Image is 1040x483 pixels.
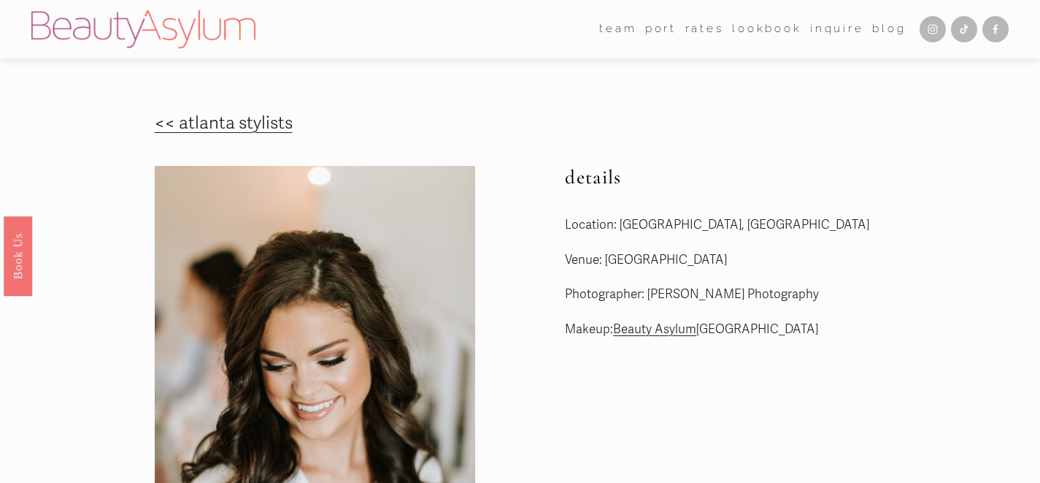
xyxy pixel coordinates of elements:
[732,18,802,41] a: Lookbook
[951,16,977,42] a: TikTok
[565,284,885,306] p: Photographer: [PERSON_NAME] Photography
[920,16,946,42] a: Instagram
[565,249,885,272] p: Venue: [GEOGRAPHIC_DATA]
[565,166,885,189] h2: details
[565,214,885,237] p: Location: [GEOGRAPHIC_DATA], [GEOGRAPHIC_DATA]
[872,18,906,41] a: Blog
[599,18,636,41] a: folder dropdown
[565,319,885,341] p: Makeup: [GEOGRAPHIC_DATA]
[155,113,293,134] a: << atlanta stylists
[4,216,32,295] a: Book Us
[982,16,1009,42] a: Facebook
[645,18,677,41] a: port
[810,18,864,41] a: Inquire
[599,19,636,39] span: team
[31,10,255,48] img: Beauty Asylum | Bridal Hair &amp; Makeup Charlotte &amp; Atlanta
[613,322,696,337] a: Beauty Asylum
[685,18,724,41] a: Rates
